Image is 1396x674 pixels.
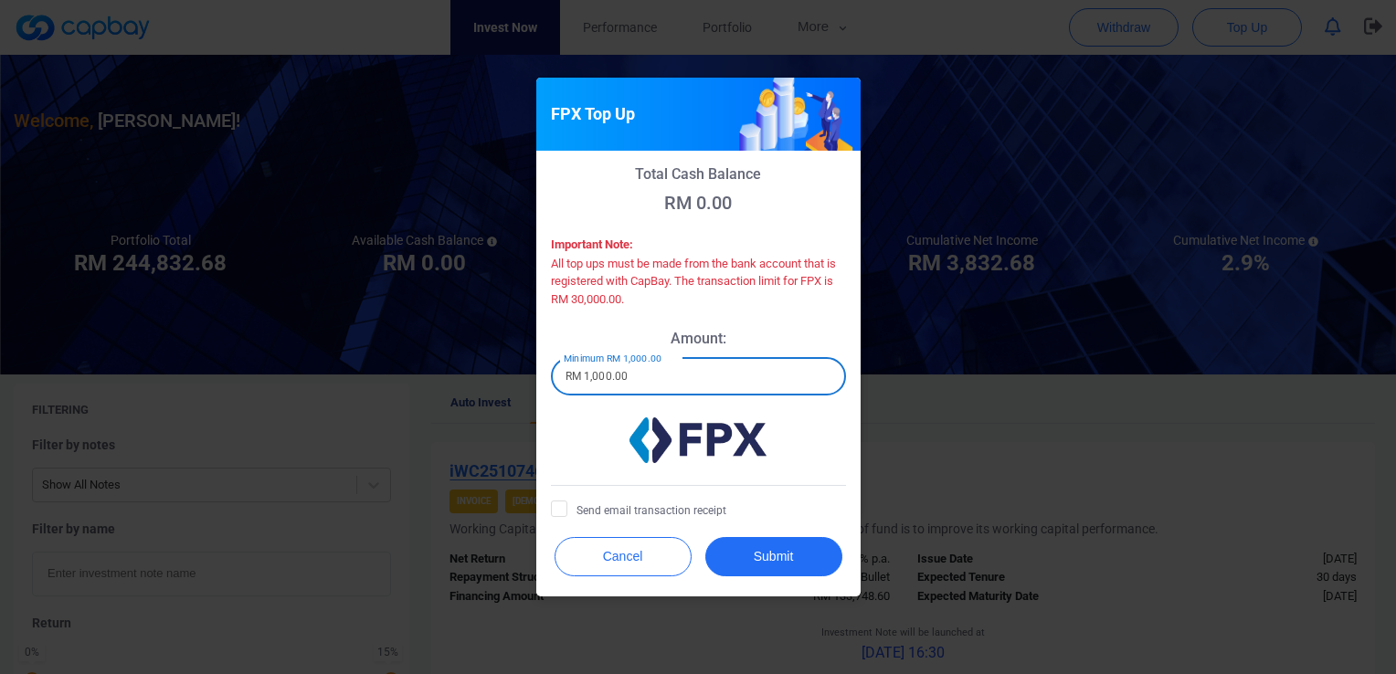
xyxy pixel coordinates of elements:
[551,237,633,251] strong: Important Note:
[551,103,635,125] h5: FPX Top Up
[555,537,692,576] button: Cancel
[551,192,846,214] p: RM 0.00
[705,537,842,576] button: Submit
[551,255,846,309] p: All top ups must be made from the bank account that is registered with CapBay. The transaction li...
[551,292,621,306] span: RM 30,000.00
[551,165,846,183] p: Total Cash Balance
[551,330,846,347] p: Amount:
[564,352,661,365] label: Minimum RM 1,000.00
[551,500,726,519] span: Send email transaction receipt
[629,417,767,463] img: fpxLogo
